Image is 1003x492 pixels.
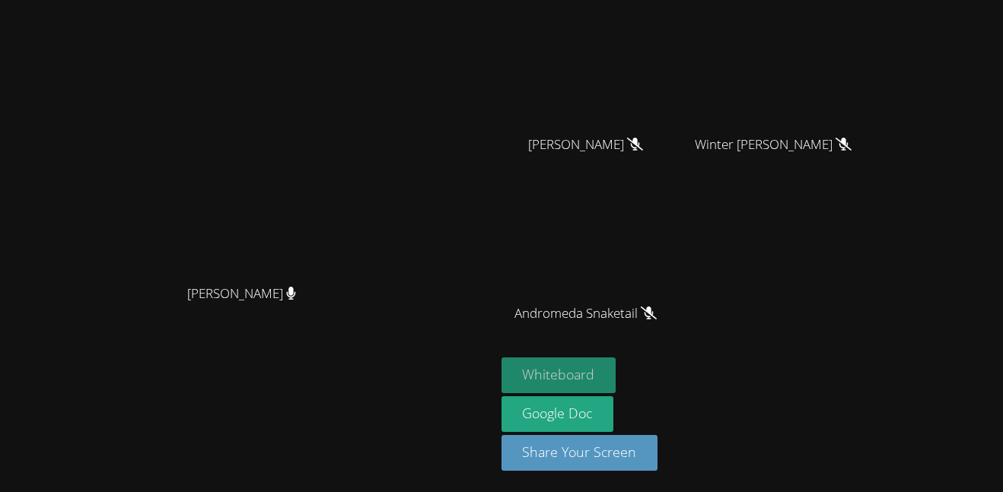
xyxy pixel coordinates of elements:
a: Google Doc [502,396,614,432]
span: [PERSON_NAME] [528,134,643,156]
span: Winter [PERSON_NAME] [695,134,852,156]
span: Andromeda Snaketail [514,303,657,325]
button: Share Your Screen [502,435,658,471]
button: Whiteboard [502,357,616,393]
span: [PERSON_NAME] [187,283,296,305]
